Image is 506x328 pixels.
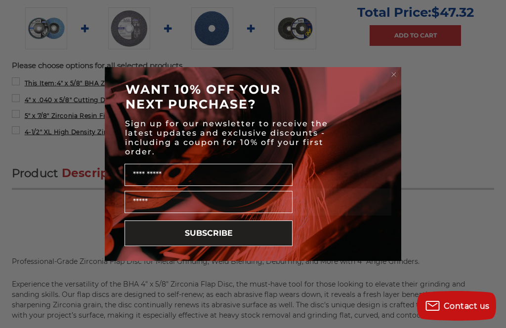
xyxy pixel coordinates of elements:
input: Email [125,191,293,213]
span: Sign up for our newsletter to receive the latest updates and exclusive discounts - including a co... [125,119,328,156]
span: Contact us [444,301,490,311]
span: WANT 10% OFF YOUR NEXT PURCHASE? [126,82,281,111]
button: Close dialog [389,70,399,79]
button: SUBSCRIBE [125,220,293,246]
button: Contact us [417,291,496,321]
